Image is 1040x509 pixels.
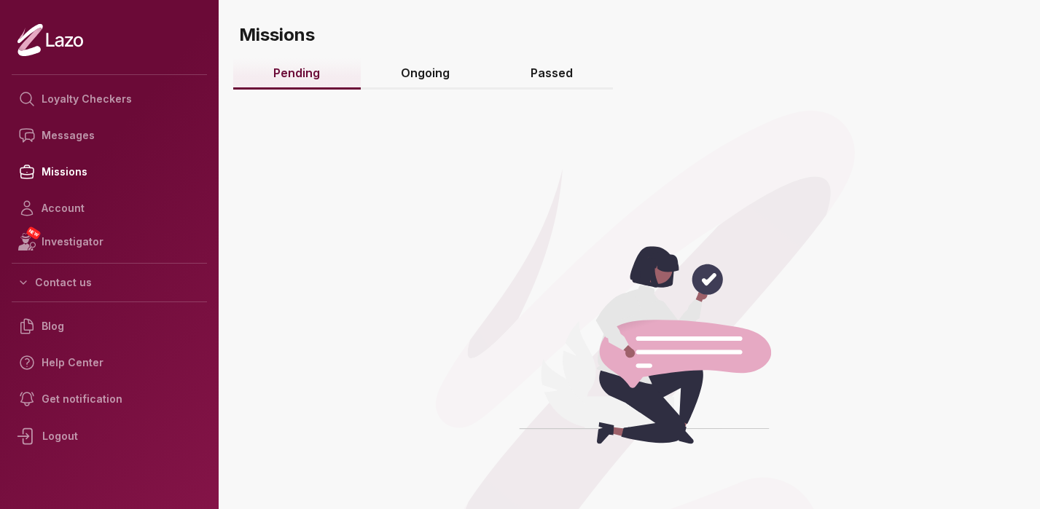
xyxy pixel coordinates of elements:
[233,58,361,90] a: Pending
[12,344,207,381] a: Help Center
[12,226,207,257] a: NEWInvestigator
[12,308,207,344] a: Blog
[12,117,207,154] a: Messages
[12,381,207,417] a: Get notification
[12,269,207,296] button: Contact us
[26,226,42,240] span: NEW
[12,81,207,117] a: Loyalty Checkers
[12,417,207,455] div: Logout
[12,154,207,190] a: Missions
[490,58,613,90] a: Passed
[12,190,207,226] a: Account
[361,58,490,90] a: Ongoing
